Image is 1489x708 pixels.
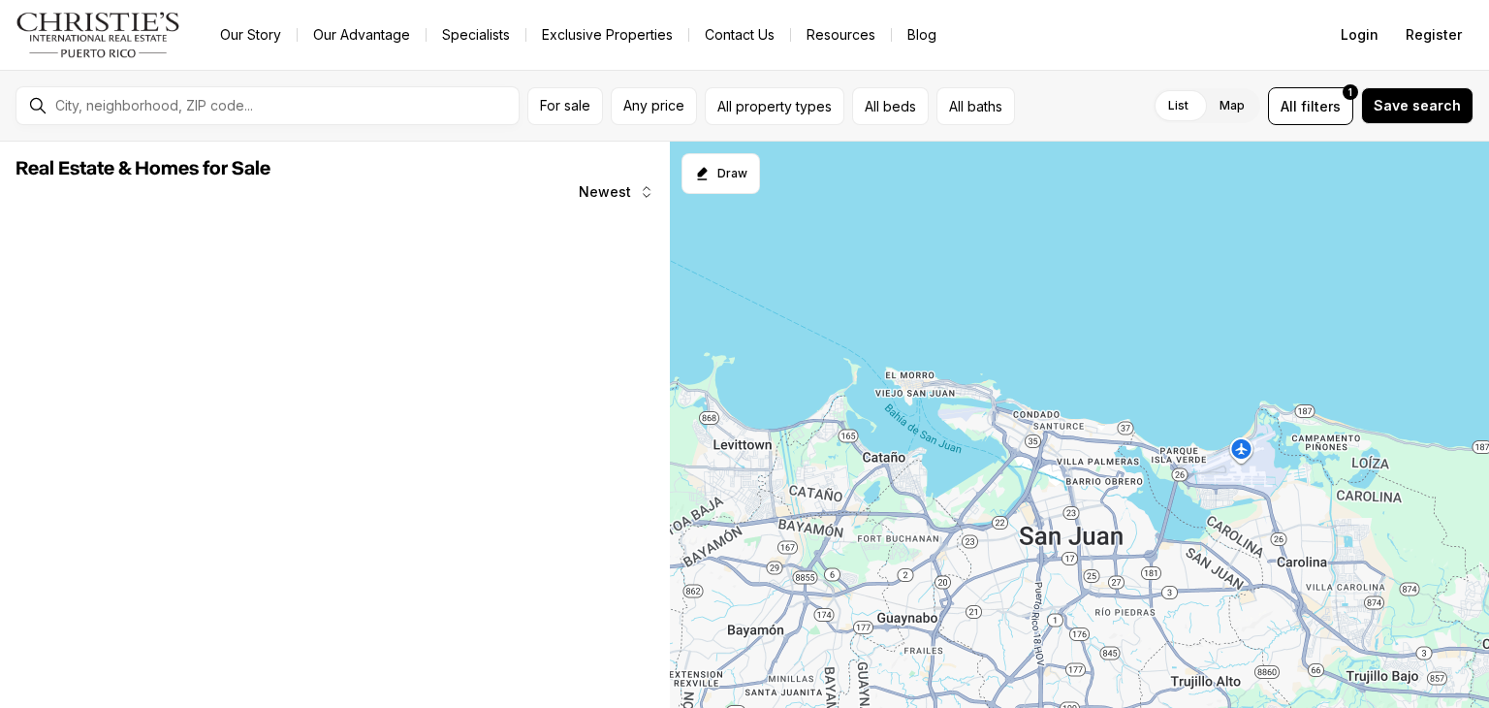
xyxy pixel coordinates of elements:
button: Register [1394,16,1473,54]
a: Our Story [205,21,297,48]
button: All property types [705,87,844,125]
button: Any price [611,87,697,125]
span: All [1281,96,1297,116]
span: For sale [540,98,590,113]
a: Our Advantage [298,21,426,48]
a: Specialists [427,21,525,48]
button: Contact Us [689,21,790,48]
span: Any price [623,98,684,113]
button: For sale [527,87,603,125]
span: Real Estate & Homes for Sale [16,159,270,178]
span: 1 [1348,84,1352,100]
a: Exclusive Properties [526,21,688,48]
button: Newest [567,173,666,211]
span: Newest [579,184,631,200]
span: Register [1406,27,1462,43]
button: Allfilters1 [1268,87,1353,125]
a: Blog [892,21,952,48]
button: Save search [1361,87,1473,124]
a: Resources [791,21,891,48]
label: Map [1204,88,1260,123]
img: logo [16,12,181,58]
span: filters [1301,96,1341,116]
button: Start drawing [681,153,760,194]
button: All beds [852,87,929,125]
span: Save search [1374,98,1461,113]
label: List [1153,88,1204,123]
span: Login [1341,27,1378,43]
button: All baths [936,87,1015,125]
button: Login [1329,16,1390,54]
